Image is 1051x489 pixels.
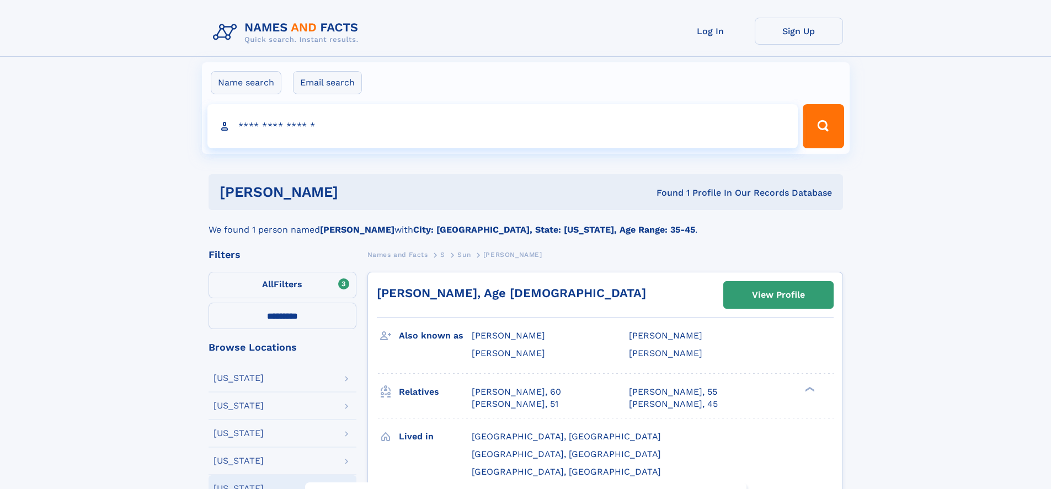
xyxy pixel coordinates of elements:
[399,383,472,401] h3: Relatives
[803,104,844,148] button: Search Button
[320,224,394,235] b: [PERSON_NAME]
[629,398,718,410] a: [PERSON_NAME], 45
[293,71,362,94] label: Email search
[483,251,542,259] span: [PERSON_NAME]
[440,248,445,261] a: S
[262,279,274,289] span: All
[214,401,264,410] div: [US_STATE]
[214,456,264,465] div: [US_STATE]
[629,348,702,358] span: [PERSON_NAME]
[666,18,755,45] a: Log In
[472,386,561,398] a: [PERSON_NAME], 60
[211,71,281,94] label: Name search
[472,449,661,459] span: [GEOGRAPHIC_DATA], [GEOGRAPHIC_DATA]
[413,224,695,235] b: City: [GEOGRAPHIC_DATA], State: [US_STATE], Age Range: 35-45
[629,330,702,341] span: [PERSON_NAME]
[755,18,843,45] a: Sign Up
[457,251,471,259] span: Sun
[209,272,356,298] label: Filters
[752,282,805,308] div: View Profile
[214,429,264,438] div: [US_STATE]
[377,286,646,300] a: [PERSON_NAME], Age [DEMOGRAPHIC_DATA]
[472,348,545,358] span: [PERSON_NAME]
[497,187,832,199] div: Found 1 Profile In Our Records Database
[399,427,472,446] h3: Lived in
[440,251,445,259] span: S
[472,431,661,442] span: [GEOGRAPHIC_DATA], [GEOGRAPHIC_DATA]
[399,326,472,345] h3: Also known as
[209,250,356,260] div: Filters
[802,385,815,393] div: ❯
[209,342,356,352] div: Browse Locations
[724,282,833,308] a: View Profile
[220,185,498,199] h1: [PERSON_NAME]
[207,104,798,148] input: search input
[472,398,558,410] a: [PERSON_NAME], 51
[472,330,545,341] span: [PERSON_NAME]
[472,466,661,477] span: [GEOGRAPHIC_DATA], [GEOGRAPHIC_DATA]
[457,248,471,261] a: Sun
[209,18,367,47] img: Logo Names and Facts
[629,386,717,398] a: [PERSON_NAME], 55
[214,374,264,383] div: [US_STATE]
[367,248,428,261] a: Names and Facts
[209,210,843,237] div: We found 1 person named with .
